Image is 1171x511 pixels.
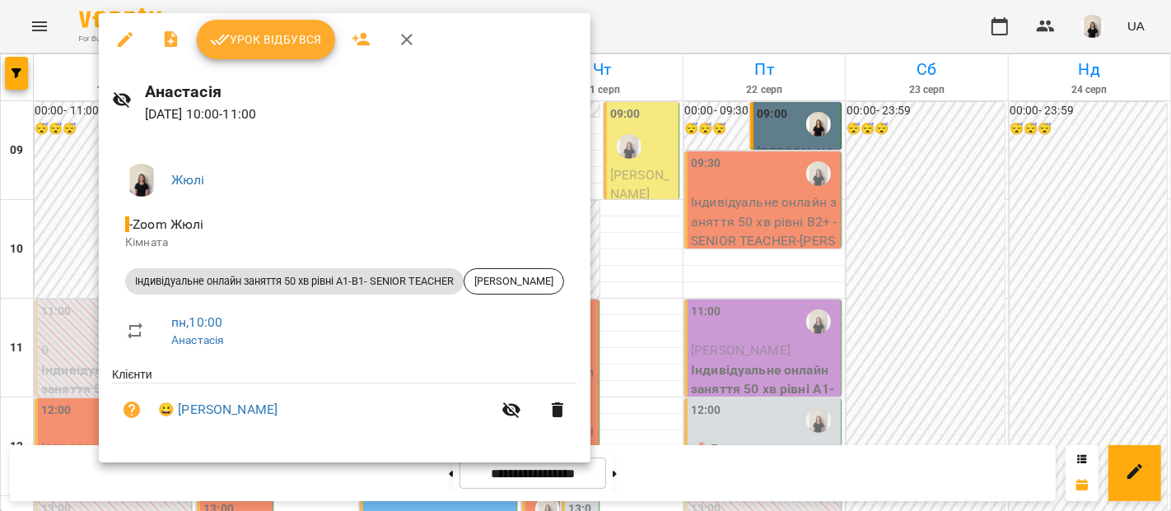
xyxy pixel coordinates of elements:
[112,366,577,443] ul: Клієнти
[464,268,564,295] div: [PERSON_NAME]
[464,274,563,289] span: [PERSON_NAME]
[171,314,222,330] a: пн , 10:00
[210,30,322,49] span: Урок відбувся
[125,235,564,251] p: Кімната
[112,390,152,430] button: Візит ще не сплачено. Додати оплату?
[125,216,208,232] span: - Zoom Жюлі
[158,400,278,420] a: 😀 [PERSON_NAME]
[125,274,464,289] span: Індивідуальне онлайн заняття 50 хв рівні А1-В1- SENIOR TEACHER
[171,172,205,188] a: Жюлі
[197,20,335,59] button: Урок відбувся
[145,105,577,124] p: [DATE] 10:00 - 11:00
[145,79,577,105] h6: Анастасія
[125,164,158,197] img: a3bfcddf6556b8c8331b99a2d66cc7fb.png
[171,333,224,346] a: Анастасія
